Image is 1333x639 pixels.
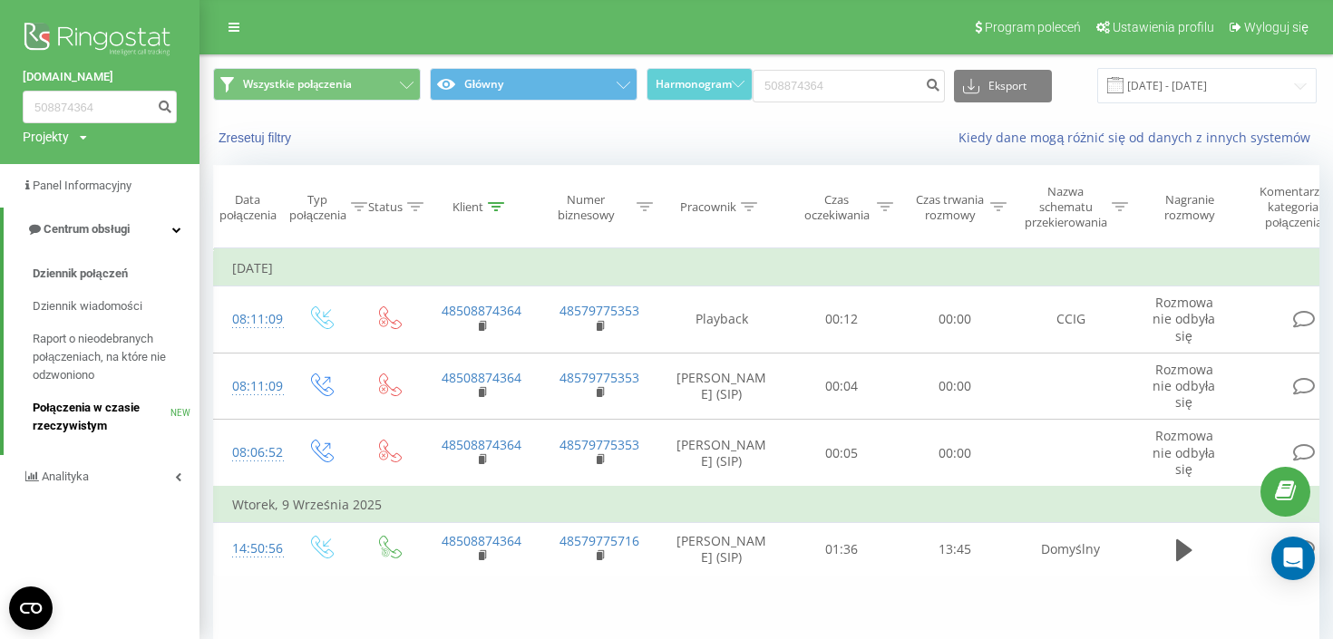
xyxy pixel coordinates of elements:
[33,265,128,283] span: Dziennik połączeń
[452,199,483,215] div: Klient
[899,523,1012,576] td: 13:45
[801,192,872,223] div: Czas oczekiwania
[1012,523,1130,576] td: Domyślny
[44,222,130,236] span: Centrum obsługi
[658,353,785,420] td: [PERSON_NAME] (SIP)
[785,353,899,420] td: 00:04
[658,286,785,353] td: Playback
[442,369,521,386] a: 48508874364
[1145,192,1233,223] div: Nagranie rozmowy
[23,68,177,86] a: [DOMAIN_NAME]
[785,523,899,576] td: 01:36
[4,208,199,251] a: Centrum obsługi
[559,302,639,319] a: 48579775353
[658,420,785,487] td: [PERSON_NAME] (SIP)
[42,470,89,483] span: Analityka
[1012,286,1130,353] td: CCIG
[914,192,986,223] div: Czas trwania rozmowy
[33,399,170,435] span: Połączenia w czasie rzeczywistym
[658,523,785,576] td: [PERSON_NAME] (SIP)
[33,290,199,323] a: Dziennik wiadomości
[1025,184,1107,230] div: Nazwa schematu przekierowania
[232,302,268,337] div: 08:11:09
[9,586,53,630] button: Open CMP widget
[958,129,1319,146] a: Kiedy dane mogą różnić się od danych z innych systemów
[214,192,281,223] div: Data połączenia
[1153,361,1215,411] span: Rozmowa nie odbyła się
[656,78,732,91] span: Harmonogram
[213,130,300,146] button: Zresetuj filtry
[33,179,131,192] span: Panel Informacyjny
[33,330,190,384] span: Raport o nieodebranych połączeniach, na które nie odzwoniono
[23,91,177,123] input: Wyszukiwanie według numeru
[33,323,199,392] a: Raport o nieodebranych połączeniach, na które nie odzwoniono
[1244,20,1309,34] span: Wyloguj się
[899,286,1012,353] td: 00:00
[289,192,346,223] div: Typ połączenia
[1153,427,1215,477] span: Rozmowa nie odbyła się
[559,532,639,549] a: 48579775716
[23,18,177,63] img: Ringostat logo
[1113,20,1214,34] span: Ustawienia profilu
[753,70,945,102] input: Wyszukiwanie według numeru
[442,532,521,549] a: 48508874364
[559,369,639,386] a: 48579775353
[954,70,1052,102] button: Eksport
[442,302,521,319] a: 48508874364
[647,68,753,101] button: Harmonogram
[23,128,69,146] div: Projekty
[1153,294,1215,344] span: Rozmowa nie odbyła się
[33,257,199,290] a: Dziennik połączeń
[985,20,1081,34] span: Program poleceń
[232,369,268,404] div: 08:11:09
[213,68,421,101] button: Wszystkie połączenia
[785,420,899,487] td: 00:05
[540,192,633,223] div: Numer biznesowy
[680,199,736,215] div: Pracownik
[243,77,352,92] span: Wszystkie połączenia
[430,68,637,101] button: Główny
[33,392,199,442] a: Połączenia w czasie rzeczywistymNEW
[899,420,1012,487] td: 00:00
[33,297,142,315] span: Dziennik wiadomości
[899,353,1012,420] td: 00:00
[232,531,268,566] div: 14:50:56
[368,199,403,215] div: Status
[785,286,899,353] td: 00:12
[232,435,268,470] div: 08:06:52
[559,436,639,453] a: 48579775353
[442,436,521,453] a: 48508874364
[1271,537,1315,580] div: Open Intercom Messenger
